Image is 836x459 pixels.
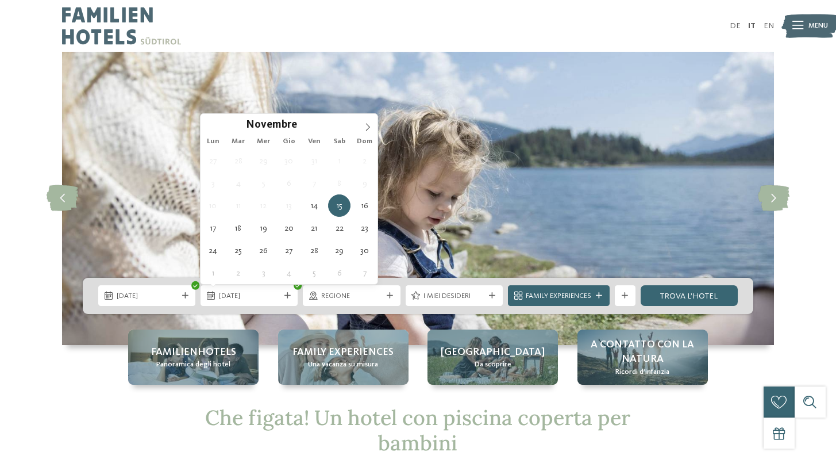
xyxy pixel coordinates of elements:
[202,194,224,217] span: Novembre 10, 2025
[321,291,382,301] span: Regione
[117,291,178,301] span: [DATE]
[808,21,828,31] span: Menu
[205,404,630,456] span: Che figata! Un hotel con piscina coperta per bambini
[427,330,558,385] a: Cercate un hotel con piscina coperta per bambini in Alto Adige? [GEOGRAPHIC_DATA] Da scoprire
[353,239,376,262] span: Novembre 30, 2025
[278,194,300,217] span: Novembre 13, 2025
[202,262,224,284] span: Dicembre 1, 2025
[252,194,275,217] span: Novembre 12, 2025
[62,52,774,345] img: Cercate un hotel con piscina coperta per bambini in Alto Adige?
[303,239,325,262] span: Novembre 28, 2025
[202,172,224,194] span: Novembre 3, 2025
[353,172,376,194] span: Novembre 9, 2025
[246,120,297,131] span: Novembre
[252,239,275,262] span: Novembre 26, 2025
[227,217,249,239] span: Novembre 18, 2025
[303,194,325,217] span: Novembre 14, 2025
[219,291,280,301] span: [DATE]
[641,285,738,306] a: trova l’hotel
[328,217,350,239] span: Novembre 22, 2025
[227,150,249,172] span: Ottobre 28, 2025
[352,138,377,146] span: Dom
[227,194,249,217] span: Novembre 11, 2025
[328,172,350,194] span: Novembre 8, 2025
[303,262,325,284] span: Dicembre 5, 2025
[328,150,350,172] span: Novembre 1, 2025
[202,217,224,239] span: Novembre 17, 2025
[423,291,484,301] span: I miei desideri
[764,22,774,30] a: EN
[327,138,352,146] span: Sab
[303,150,325,172] span: Ottobre 31, 2025
[475,359,511,370] span: Da scoprire
[615,367,669,377] span: Ricordi d’infanzia
[252,150,275,172] span: Ottobre 29, 2025
[202,239,224,262] span: Novembre 24, 2025
[252,217,275,239] span: Novembre 19, 2025
[278,150,300,172] span: Ottobre 30, 2025
[226,138,251,146] span: Mar
[303,217,325,239] span: Novembre 21, 2025
[328,239,350,262] span: Novembre 29, 2025
[151,345,236,359] span: Familienhotels
[202,150,224,172] span: Ottobre 27, 2025
[252,262,275,284] span: Dicembre 3, 2025
[292,345,394,359] span: Family experiences
[156,359,230,370] span: Panoramica degli hotel
[278,239,300,262] span: Novembre 27, 2025
[308,359,378,370] span: Una vacanza su misura
[278,217,300,239] span: Novembre 20, 2025
[201,138,226,146] span: Lun
[227,172,249,194] span: Novembre 4, 2025
[353,217,376,239] span: Novembre 23, 2025
[278,262,300,284] span: Dicembre 4, 2025
[577,330,708,385] a: Cercate un hotel con piscina coperta per bambini in Alto Adige? A contatto con la natura Ricordi ...
[353,194,376,217] span: Novembre 16, 2025
[278,172,300,194] span: Novembre 6, 2025
[227,239,249,262] span: Novembre 25, 2025
[328,194,350,217] span: Novembre 15, 2025
[353,150,376,172] span: Novembre 2, 2025
[128,330,259,385] a: Cercate un hotel con piscina coperta per bambini in Alto Adige? Familienhotels Panoramica degli h...
[353,262,376,284] span: Dicembre 7, 2025
[303,172,325,194] span: Novembre 7, 2025
[278,330,409,385] a: Cercate un hotel con piscina coperta per bambini in Alto Adige? Family experiences Una vacanza su...
[276,138,302,146] span: Gio
[730,22,741,30] a: DE
[328,262,350,284] span: Dicembre 6, 2025
[227,262,249,284] span: Dicembre 2, 2025
[297,118,335,131] input: Year
[588,338,698,366] span: A contatto con la natura
[252,172,275,194] span: Novembre 5, 2025
[302,138,327,146] span: Ven
[441,345,545,359] span: [GEOGRAPHIC_DATA]
[526,291,591,301] span: Family Experiences
[251,138,276,146] span: Mer
[748,22,756,30] a: IT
